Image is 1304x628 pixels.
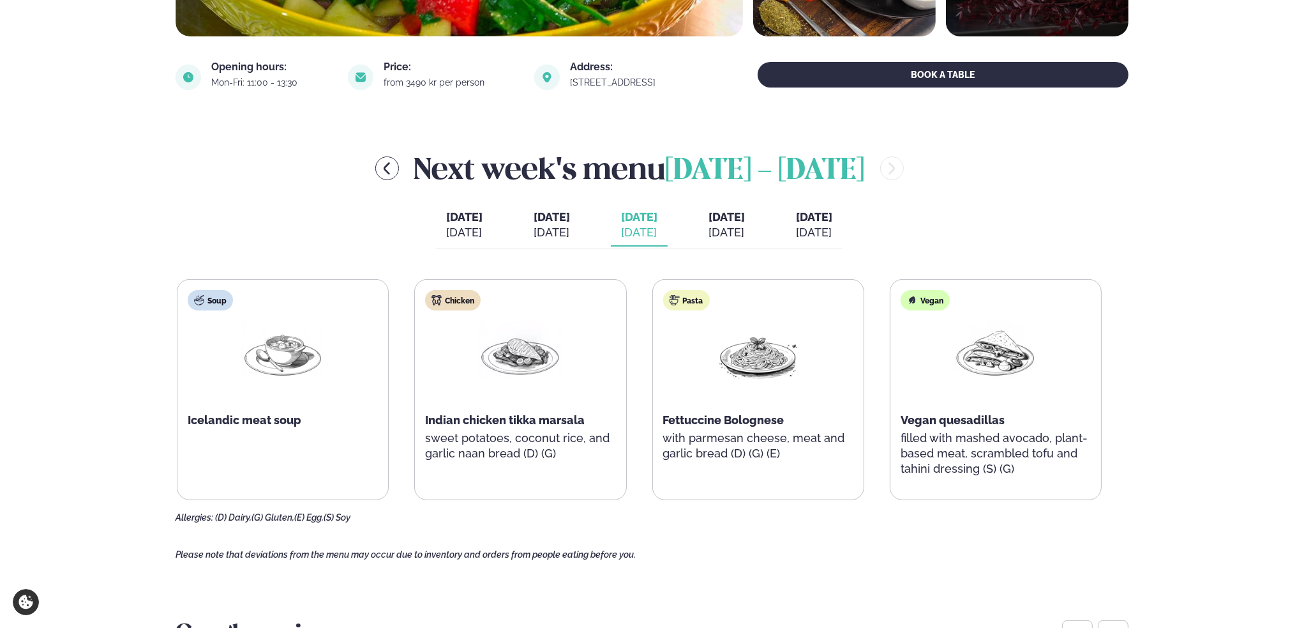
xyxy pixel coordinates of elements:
font: with parmesan cheese, meat and garlic bread (D) (G) (E) [663,431,845,460]
img: Chicken-breast.png [479,321,561,380]
img: image everything [348,65,373,90]
button: menu-btn-left [375,157,399,180]
div: [DATE] [534,225,570,240]
font: [DATE] [446,210,483,224]
button: menu-btn-right [880,157,904,180]
font: (S) Soy [324,512,350,523]
button: [DATE] [DATE] [611,204,668,247]
font: (G) Gluten, [251,512,294,523]
font: Address: [570,61,613,73]
button: [DATE] [DATE] [523,204,580,247]
img: chicken.svg [431,295,442,305]
font: [DATE] [796,210,832,224]
button: [DATE] [DATE] [698,204,755,247]
a: Cookie settings [13,589,39,615]
font: filled with mashed avocado, plant-based meat, scrambled tofu and tahini dressing (S) (G) [901,431,1088,475]
button: BOOK A TABLE [758,62,1128,88]
font: Vegan [920,296,943,305]
font: (D) Dairy, [215,512,251,523]
font: sweet potatoes, coconut rice, and garlic naan bread (D) (G) [425,431,610,460]
font: [DATE] - [DATE] [666,157,865,185]
img: Spagetti.png [717,321,799,380]
img: Quesadilla.png [955,321,1037,381]
font: [DATE] [622,226,657,239]
img: pasta.svg [670,295,680,305]
font: Pasta [683,296,703,305]
font: Vegan quesadillas [901,413,1005,427]
font: [DATE] [534,210,570,224]
font: [DATE] [621,210,657,224]
font: BOOK A TABLE [911,70,975,80]
button: [DATE] [DATE] [786,204,843,247]
font: Please note that deviations from the menu may occur due to inventory and orders from people eatin... [176,549,636,560]
img: Vegan.svg [907,295,917,305]
font: [DATE] [709,226,745,239]
font: Chicken [445,296,474,305]
font: Mon-Fri: 11:00 - 13:30 [211,77,297,88]
font: [DATE] [708,210,745,224]
font: Indian chicken tikka marsala [425,413,585,427]
img: soup.svg [194,295,204,305]
img: image everything [534,65,560,90]
a: link [570,75,691,90]
div: [DATE] [446,225,483,240]
font: [DATE] [797,226,832,239]
font: Price: [384,61,411,73]
img: image everything [176,65,201,90]
font: (E) Egg, [294,512,324,523]
button: [DATE] [DATE] [436,204,493,247]
font: Soup [207,296,227,305]
font: Allergies: [176,512,213,523]
font: Fettuccine Bolognese [663,413,784,427]
font: Icelandic meat soup [188,413,301,427]
img: Soup.png [242,321,324,380]
font: from 3490 kr per person [384,77,484,88]
font: Next week's menu [414,157,666,185]
font: Opening hours: [211,61,287,73]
